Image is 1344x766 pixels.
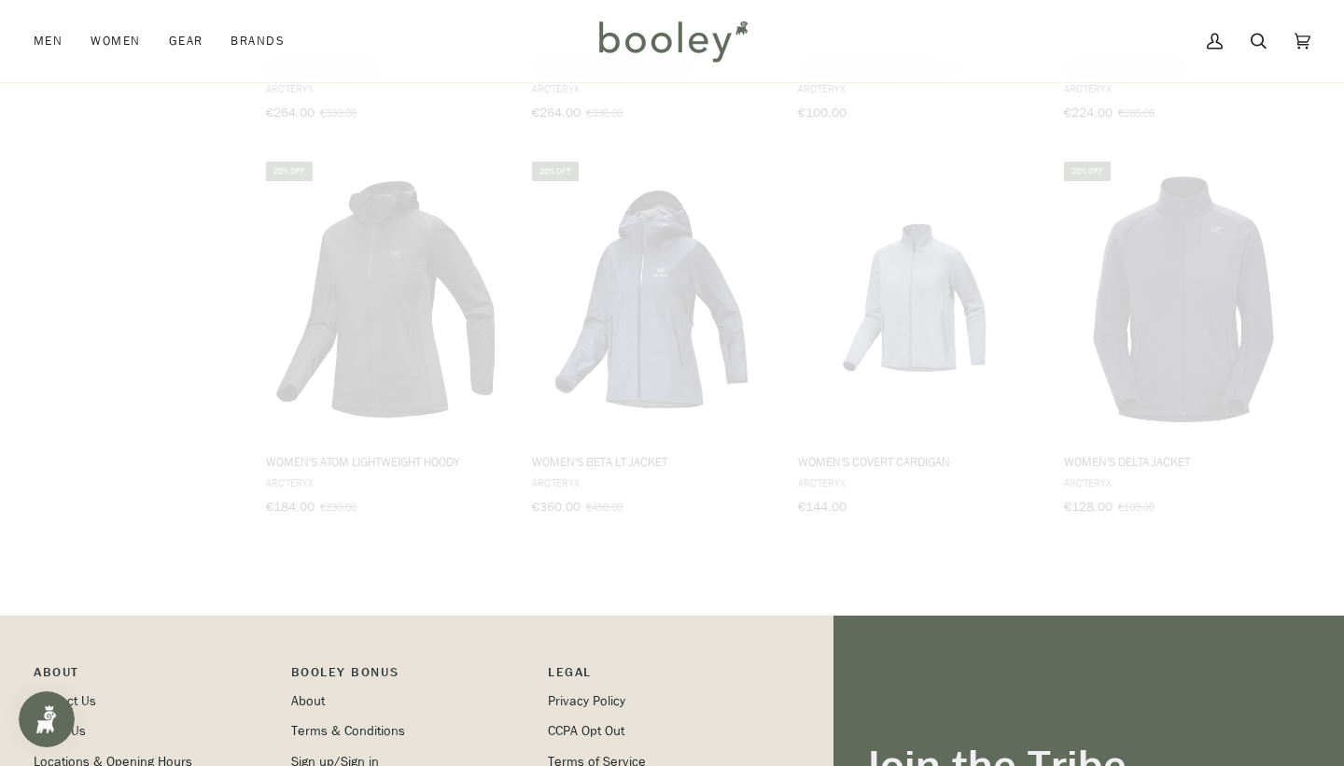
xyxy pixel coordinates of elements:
span: Women [91,32,140,50]
span: Men [34,32,63,50]
p: Pipeline_Footer Sub [548,662,787,691]
img: Booley [591,14,754,68]
a: CCPA Opt Out [548,722,624,740]
p: Booley Bonus [291,662,530,691]
a: Terms & Conditions [291,722,405,740]
a: About [291,692,325,710]
span: Brands [231,32,285,50]
iframe: Button to open loyalty program pop-up [19,691,75,747]
p: Pipeline_Footer Main [34,662,273,691]
span: Gear [169,32,203,50]
a: Privacy Policy [548,692,625,710]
